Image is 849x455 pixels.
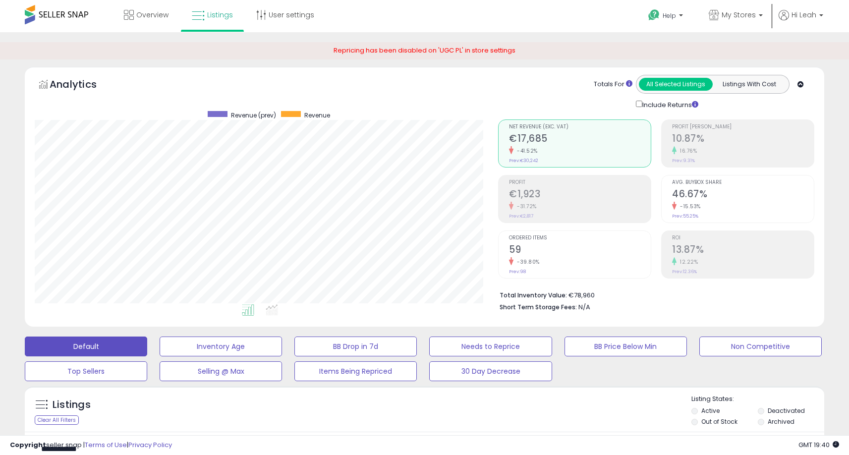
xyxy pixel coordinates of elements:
h5: Listings [53,398,91,412]
span: Profit [509,180,651,185]
label: Archived [768,417,794,426]
small: 16.76% [677,147,697,155]
div: seller snap | | [10,441,172,450]
small: Prev: €30,242 [509,158,538,164]
small: Prev: 9.31% [672,158,695,164]
span: ROI [672,235,814,241]
small: -15.53% [677,203,701,210]
button: Inventory Age [160,337,282,356]
span: Repricing has been disabled on 'UGC PL' in store settings [334,46,515,55]
span: Revenue [304,111,330,119]
button: Default [25,337,147,356]
h2: 10.87% [672,133,814,146]
i: Get Help [648,9,660,21]
h2: €1,923 [509,188,651,202]
button: Needs to Reprice [429,337,552,356]
a: Help [640,1,693,32]
label: Out of Stock [701,417,737,426]
button: Non Competitive [699,337,822,356]
button: Listings With Cost [712,78,786,91]
small: Prev: €2,817 [509,213,533,219]
h2: €17,685 [509,133,651,146]
div: Clear All Filters [35,415,79,425]
button: All Selected Listings [639,78,713,91]
small: -39.80% [513,258,540,266]
h2: 13.87% [672,244,814,257]
label: Active [701,406,720,415]
h2: 46.67% [672,188,814,202]
strong: Copyright [10,440,46,450]
span: 2025-08-17 19:40 GMT [798,440,839,450]
span: Overview [136,10,169,20]
b: Total Inventory Value: [500,291,567,299]
span: Ordered Items [509,235,651,241]
span: Help [663,11,676,20]
h2: 59 [509,244,651,257]
span: N/A [578,302,590,312]
button: BB Price Below Min [565,337,687,356]
span: Hi Leah [792,10,816,20]
div: Totals For [594,80,632,89]
li: €78,960 [500,288,807,300]
span: Avg. Buybox Share [672,180,814,185]
p: Listing States: [691,395,824,404]
small: 12.22% [677,258,698,266]
button: BB Drop in 7d [294,337,417,356]
button: 30 Day Decrease [429,361,552,381]
button: Items Being Repriced [294,361,417,381]
h5: Analytics [50,77,116,94]
small: Prev: 98 [509,269,526,275]
span: Net Revenue (Exc. VAT) [509,124,651,130]
span: Revenue (prev) [231,111,276,119]
span: Profit [PERSON_NAME] [672,124,814,130]
div: Include Returns [628,99,710,110]
button: Top Sellers [25,361,147,381]
small: Prev: 55.25% [672,213,698,219]
label: Deactivated [768,406,805,415]
small: -31.72% [513,203,537,210]
b: Short Term Storage Fees: [500,303,577,311]
span: Listings [207,10,233,20]
button: Selling @ Max [160,361,282,381]
small: Prev: 12.36% [672,269,697,275]
small: -41.52% [513,147,538,155]
span: My Stores [722,10,756,20]
a: Hi Leah [779,10,823,32]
